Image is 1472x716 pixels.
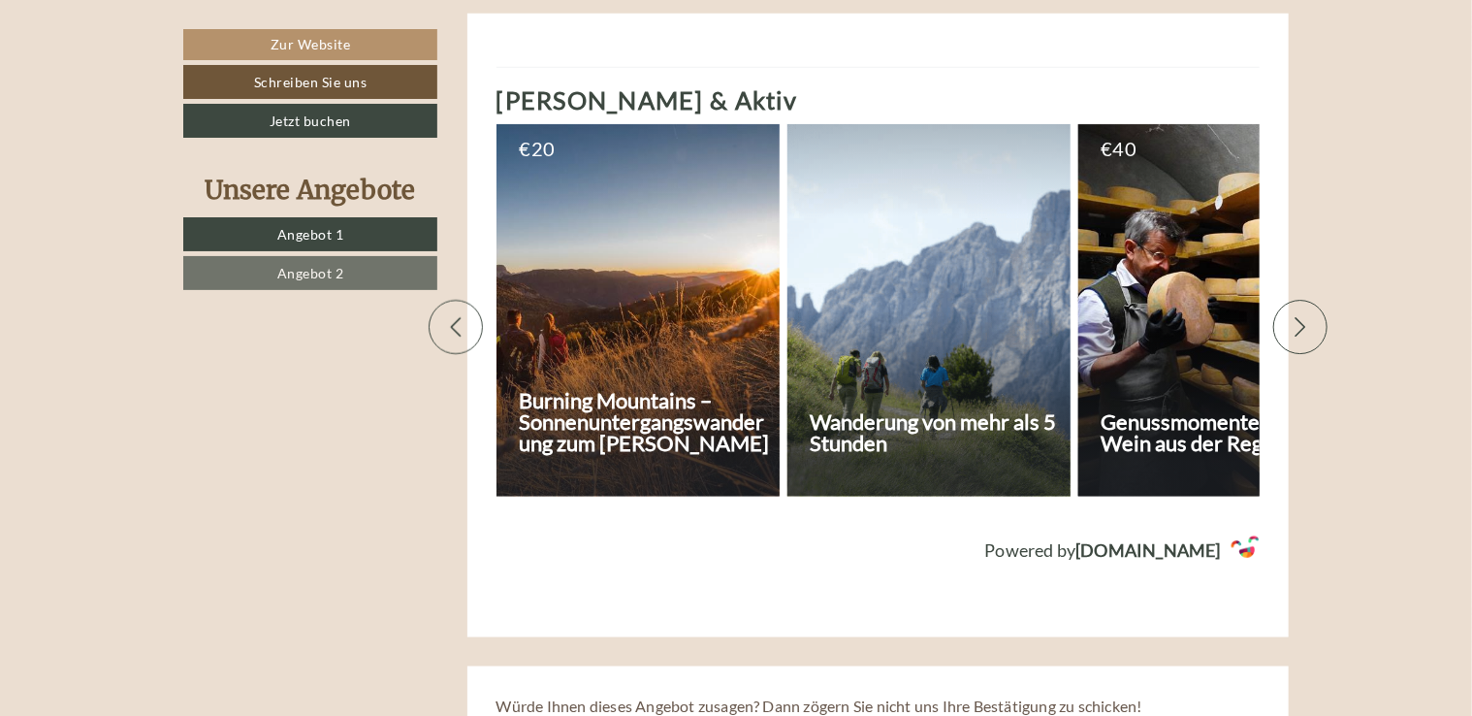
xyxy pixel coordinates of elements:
button: Senden [657,511,764,545]
div: 40 [1102,139,1347,158]
h3: Burning Mountains – Sonnenuntergangswanderung zum [PERSON_NAME] [520,390,774,454]
small: 18:26 [30,95,304,109]
a: Wanderung von mehr als 5 Stunden [787,124,1071,497]
div: 20 [520,139,765,158]
div: Guten Tag, wie können wir Ihnen helfen? [16,53,314,113]
a: Jetzt buchen [183,104,437,138]
strong: [DOMAIN_NAME] [1075,539,1221,561]
span: € [1102,139,1113,158]
span: Angebot 1 [277,226,344,243]
a: Schreiben Sie uns [183,65,437,99]
a: Zur Website [183,29,437,60]
div: Apartments Fuchsmaurer [30,57,304,73]
h3: Wanderung von mehr als 5 Stunden [811,411,1065,454]
a: € 40Genussmomente - Käse & Wein aus der Region [1078,124,1361,497]
a: Powered by[DOMAIN_NAME] [496,536,1261,564]
div: Freitag [338,16,425,49]
span: Angebot 2 [277,265,344,281]
h3: Genussmomente - Käse & Wein aus der Region [1102,411,1356,454]
a: € 20Burning Mountains – Sonnenuntergangswanderung zum [PERSON_NAME] [496,124,780,497]
h2: [PERSON_NAME] & Aktiv [496,87,1261,114]
span: € [520,139,531,158]
div: Unsere Angebote [183,172,437,208]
